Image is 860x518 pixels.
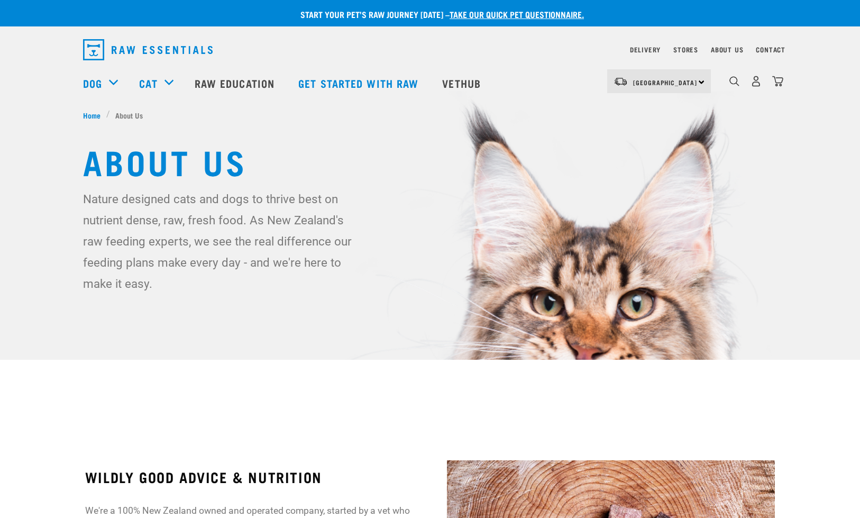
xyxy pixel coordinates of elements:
[751,76,762,87] img: user.png
[83,39,213,60] img: Raw Essentials Logo
[772,76,783,87] img: home-icon@2x.png
[85,469,413,485] h3: WILDLY GOOD ADVICE & NUTRITION
[83,110,777,121] nav: breadcrumbs
[184,62,288,104] a: Raw Education
[83,75,102,91] a: Dog
[83,110,100,121] span: Home
[75,35,785,65] nav: dropdown navigation
[711,48,743,51] a: About Us
[450,12,584,16] a: take our quick pet questionnaire.
[83,188,361,294] p: Nature designed cats and dogs to thrive best on nutrient dense, raw, fresh food. As New Zealand's...
[432,62,494,104] a: Vethub
[756,48,785,51] a: Contact
[139,75,157,91] a: Cat
[83,110,106,121] a: Home
[288,62,432,104] a: Get started with Raw
[729,76,739,86] img: home-icon-1@2x.png
[633,80,697,84] span: [GEOGRAPHIC_DATA]
[83,142,777,180] h1: About Us
[673,48,698,51] a: Stores
[630,48,661,51] a: Delivery
[614,77,628,86] img: van-moving.png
